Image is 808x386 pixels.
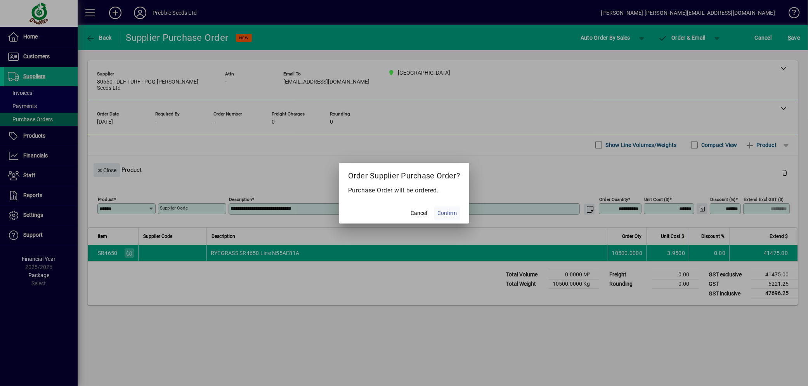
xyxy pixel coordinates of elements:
[339,163,470,185] h2: Order Supplier Purchase Order?
[434,206,460,220] button: Confirm
[437,209,457,217] span: Confirm
[406,206,431,220] button: Cancel
[348,186,460,195] p: Purchase Order will be ordered.
[411,209,427,217] span: Cancel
